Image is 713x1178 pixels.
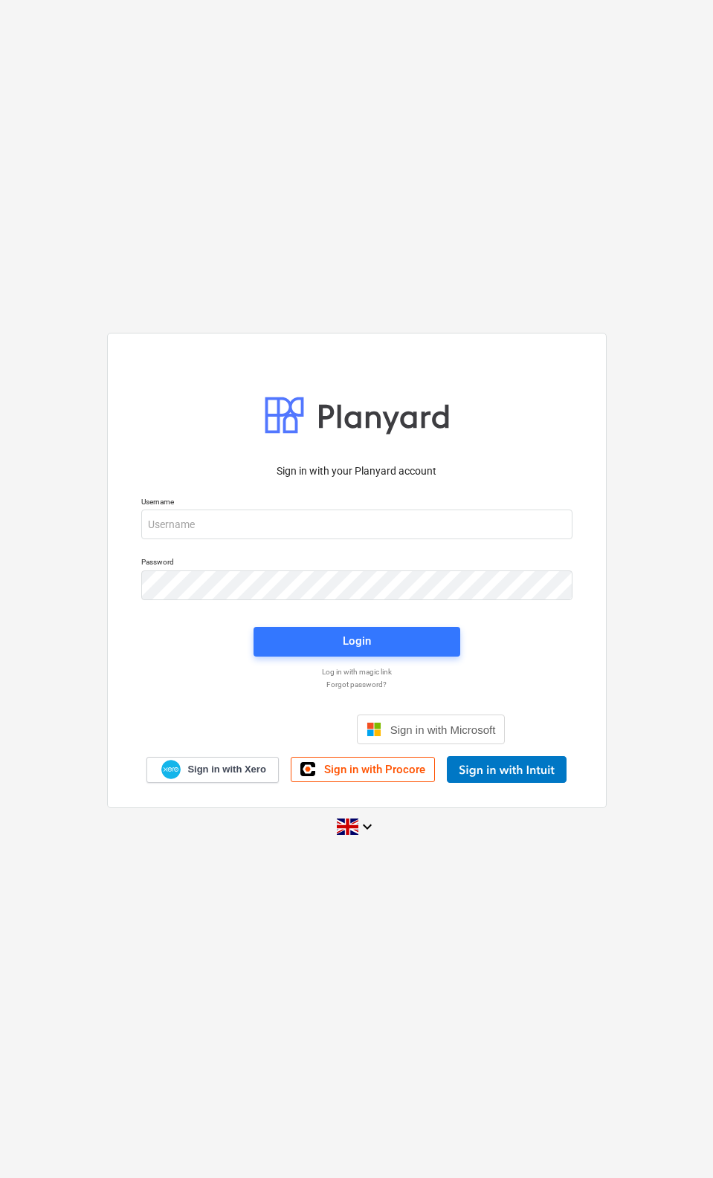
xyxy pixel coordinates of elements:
div: Sign in with Google. Opens in new tab [208,713,345,746]
i: keyboard_arrow_down [358,818,376,836]
img: Xero logo [161,760,181,780]
button: Login [254,627,460,657]
span: Sign in with Microsoft [390,723,496,736]
p: Sign in with your Planyard account [141,463,572,479]
a: Forgot password? [134,680,580,689]
input: Username [141,510,572,539]
a: Sign in with Procore [291,757,435,782]
iframe: Sign in with Google Button [201,713,352,746]
a: Log in with magic link [134,667,580,677]
p: Password [141,557,572,570]
a: Sign in with Xero [146,757,279,783]
p: Username [141,497,572,510]
span: Sign in with Procore [324,763,425,776]
img: Microsoft logo [367,722,381,737]
div: Login [343,631,371,651]
span: Sign in with Xero [187,763,265,776]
